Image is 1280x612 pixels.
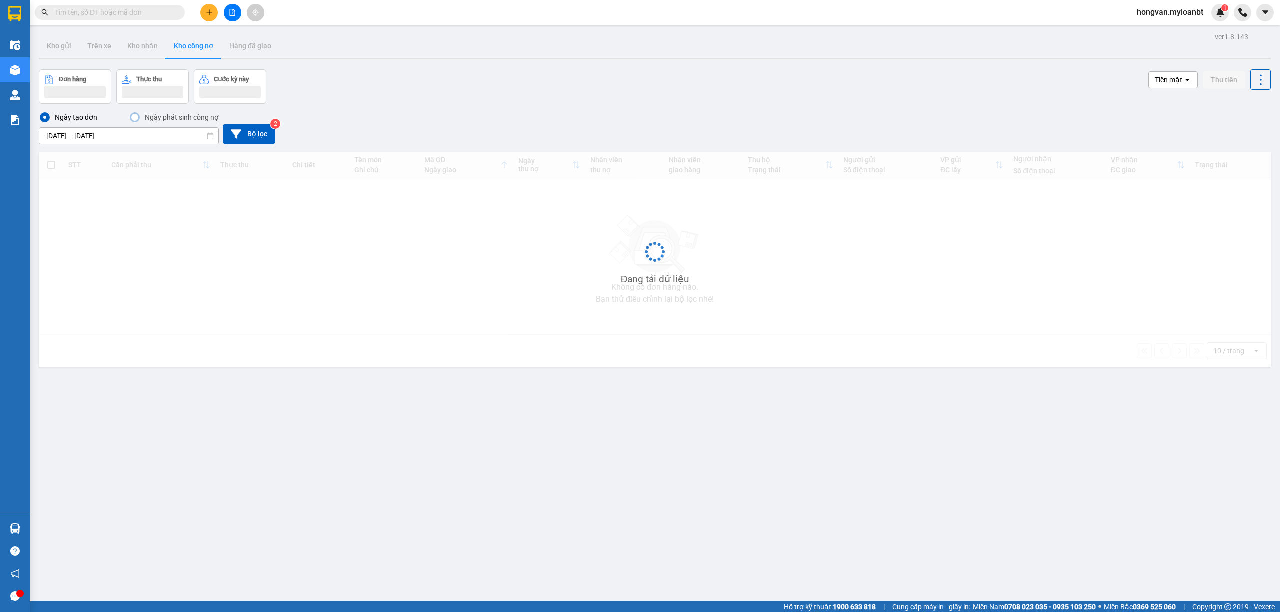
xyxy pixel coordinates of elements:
span: question-circle [10,546,20,556]
img: warehouse-icon [10,523,20,534]
button: aim [247,4,264,21]
span: aim [252,9,259,16]
input: Select a date range. [39,128,218,144]
button: Thực thu [116,69,189,104]
button: Hàng đã giao [221,34,279,58]
div: Cước kỳ này [214,76,249,83]
svg: open [1183,76,1191,84]
button: Kho gửi [39,34,79,58]
strong: 0708 023 035 - 0935 103 250 [1004,603,1096,611]
span: notification [10,569,20,578]
button: Thu tiền [1203,71,1245,89]
span: | [883,601,885,612]
div: Ngày tạo đơn [51,111,97,123]
button: Bộ lọc [223,124,275,144]
div: Ngày phát sinh công nợ [141,111,219,123]
sup: 2 [270,119,280,129]
span: file-add [229,9,236,16]
img: warehouse-icon [10,65,20,75]
span: Miền Bắc [1104,601,1176,612]
div: Tiền mặt [1155,75,1182,85]
span: search [41,9,48,16]
div: Thực thu [136,76,162,83]
span: 1 [1223,4,1226,11]
img: icon-new-feature [1216,8,1225,17]
button: Trên xe [79,34,119,58]
button: Cước kỳ này [194,69,266,104]
div: Đơn hàng [59,76,86,83]
div: ver 1.8.143 [1215,31,1248,42]
span: hongvan.myloanbt [1129,6,1211,18]
div: Đang tải dữ liệu [621,272,689,287]
span: plus [206,9,213,16]
strong: 0369 525 060 [1133,603,1176,611]
sup: 1 [1221,4,1228,11]
span: Cung cấp máy in - giấy in: [892,601,970,612]
strong: 1900 633 818 [833,603,876,611]
button: file-add [224,4,241,21]
button: caret-down [1256,4,1274,21]
img: logo-vxr [8,6,21,21]
span: | [1183,601,1185,612]
input: Tìm tên, số ĐT hoặc mã đơn [55,7,173,18]
span: caret-down [1261,8,1270,17]
button: Đơn hàng [39,69,111,104]
button: Kho nhận [119,34,166,58]
span: Hỗ trợ kỹ thuật: [784,601,876,612]
span: copyright [1224,603,1231,610]
span: Miền Nam [973,601,1096,612]
button: plus [200,4,218,21]
button: Kho công nợ [166,34,221,58]
span: message [10,591,20,601]
span: ⚪️ [1098,605,1101,609]
img: warehouse-icon [10,90,20,100]
img: warehouse-icon [10,40,20,50]
img: phone-icon [1238,8,1247,17]
img: solution-icon [10,115,20,125]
